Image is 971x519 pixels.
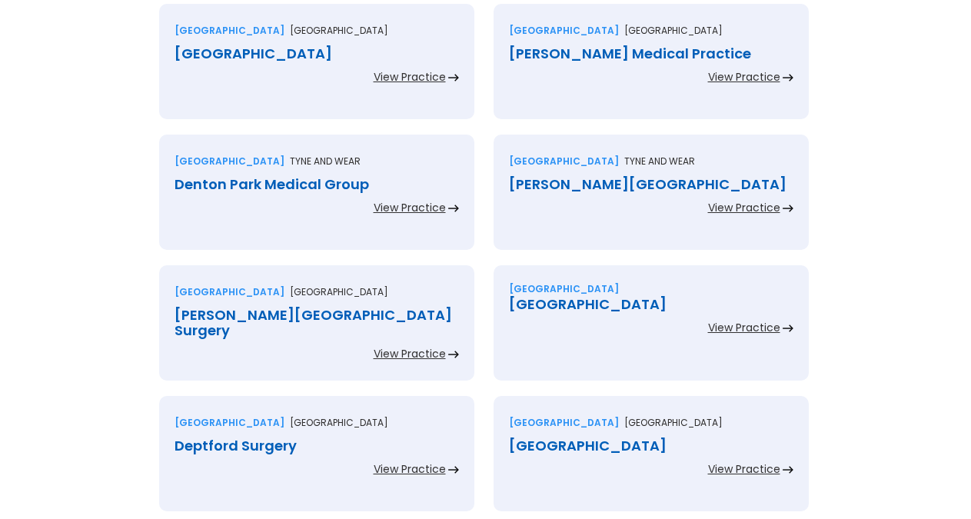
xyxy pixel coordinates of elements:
div: View Practice [708,69,780,85]
div: [GEOGRAPHIC_DATA] [175,46,459,62]
div: View Practice [374,200,446,215]
div: [PERSON_NAME] Medical Practice [509,46,793,62]
div: View Practice [374,69,446,85]
div: [GEOGRAPHIC_DATA] [509,154,619,169]
p: [GEOGRAPHIC_DATA] [290,23,388,38]
a: [GEOGRAPHIC_DATA]Tyne and wearDenton Park Medical GroupView Practice [159,135,474,265]
div: [GEOGRAPHIC_DATA] [175,154,284,169]
div: [GEOGRAPHIC_DATA] [509,415,619,431]
a: [GEOGRAPHIC_DATA][GEOGRAPHIC_DATA]View Practice [494,265,809,396]
div: [GEOGRAPHIC_DATA] [509,438,793,454]
div: Denton Park Medical Group [175,177,459,192]
div: [GEOGRAPHIC_DATA] [175,415,284,431]
p: [GEOGRAPHIC_DATA] [624,415,723,431]
a: [GEOGRAPHIC_DATA]Tyne and wear[PERSON_NAME][GEOGRAPHIC_DATA]View Practice [494,135,809,265]
div: View Practice [708,320,780,335]
a: [GEOGRAPHIC_DATA][GEOGRAPHIC_DATA][PERSON_NAME] Medical PracticeView Practice [494,4,809,135]
div: [PERSON_NAME][GEOGRAPHIC_DATA] [509,177,793,192]
p: Tyne and wear [624,154,695,169]
p: Tyne and wear [290,154,361,169]
a: [GEOGRAPHIC_DATA][GEOGRAPHIC_DATA][PERSON_NAME][GEOGRAPHIC_DATA] SurgeryView Practice [159,265,474,396]
div: [GEOGRAPHIC_DATA] [509,297,793,312]
a: [GEOGRAPHIC_DATA][GEOGRAPHIC_DATA][GEOGRAPHIC_DATA]View Practice [159,4,474,135]
div: [PERSON_NAME][GEOGRAPHIC_DATA] Surgery [175,308,459,338]
div: [GEOGRAPHIC_DATA] [509,281,619,297]
p: [GEOGRAPHIC_DATA] [290,415,388,431]
div: Deptford Surgery [175,438,459,454]
p: [GEOGRAPHIC_DATA] [624,23,723,38]
div: [GEOGRAPHIC_DATA] [175,23,284,38]
div: View Practice [374,346,446,361]
div: View Practice [708,200,780,215]
p: [GEOGRAPHIC_DATA] [290,284,388,300]
div: View Practice [708,461,780,477]
div: View Practice [374,461,446,477]
div: [GEOGRAPHIC_DATA] [175,284,284,300]
div: [GEOGRAPHIC_DATA] [509,23,619,38]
